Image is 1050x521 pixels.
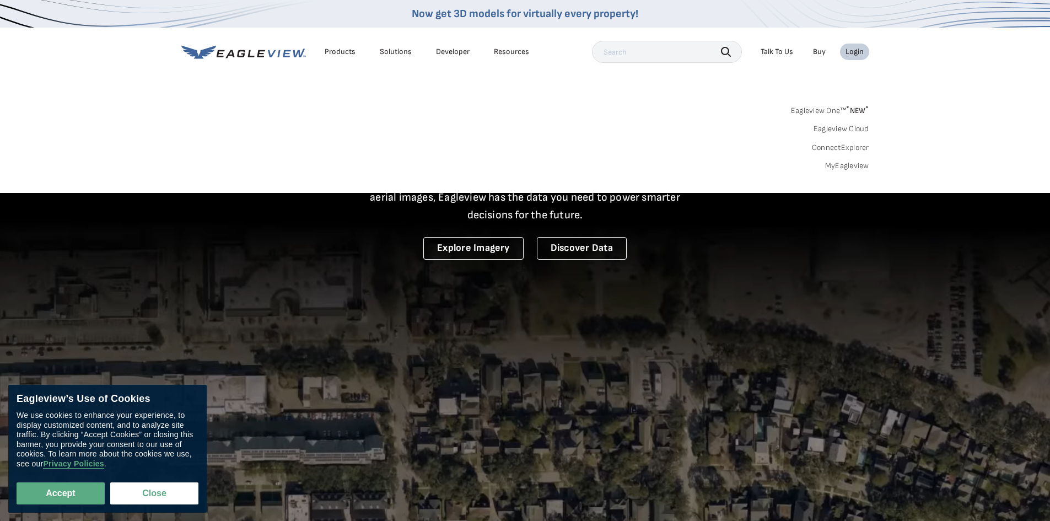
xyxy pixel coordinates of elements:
[592,41,742,63] input: Search
[825,161,869,171] a: MyEagleview
[846,47,864,57] div: Login
[110,482,198,504] button: Close
[813,47,826,57] a: Buy
[17,482,105,504] button: Accept
[537,237,627,260] a: Discover Data
[17,393,198,405] div: Eagleview’s Use of Cookies
[812,143,869,153] a: ConnectExplorer
[380,47,412,57] div: Solutions
[791,103,869,115] a: Eagleview One™*NEW*
[412,7,638,20] a: Now get 3D models for virtually every property!
[357,171,694,224] p: A new era starts here. Built on more than 3.5 billion high-resolution aerial images, Eagleview ha...
[761,47,793,57] div: Talk To Us
[423,237,524,260] a: Explore Imagery
[436,47,470,57] a: Developer
[814,124,869,134] a: Eagleview Cloud
[325,47,356,57] div: Products
[846,106,869,115] span: NEW
[43,459,104,469] a: Privacy Policies
[17,411,198,469] div: We use cookies to enhance your experience, to display customized content, and to analyze site tra...
[494,47,529,57] div: Resources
